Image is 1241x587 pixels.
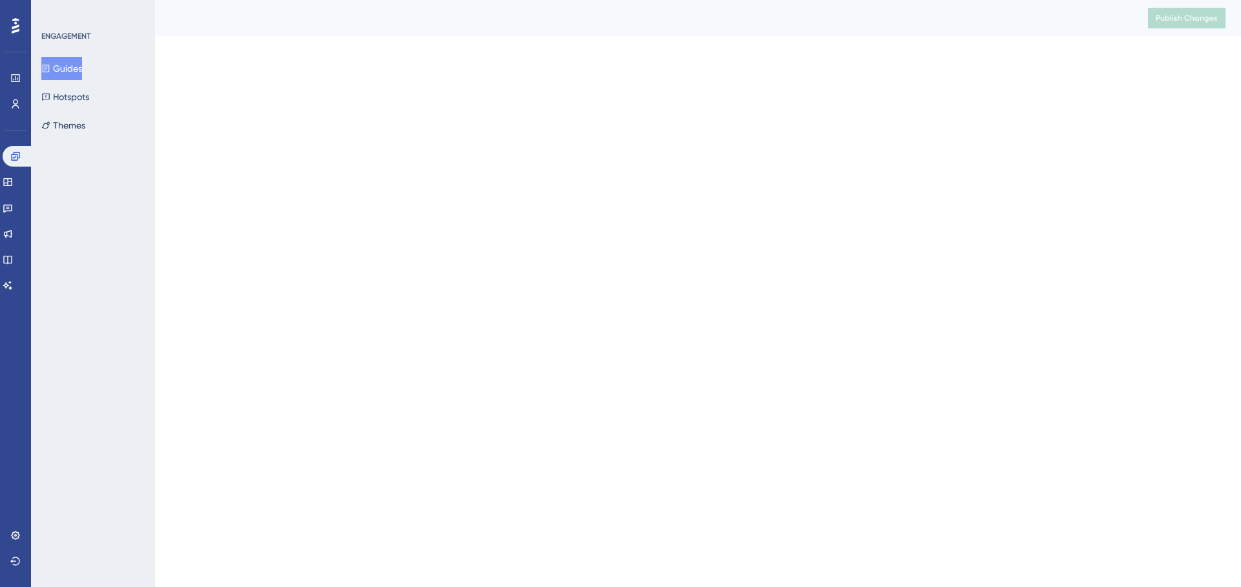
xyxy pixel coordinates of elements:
div: ENGAGEMENT [41,31,90,41]
button: Themes [41,114,85,137]
button: Guides [41,57,82,80]
button: Hotspots [41,85,89,108]
button: Publish Changes [1148,8,1225,28]
span: Publish Changes [1156,13,1218,23]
